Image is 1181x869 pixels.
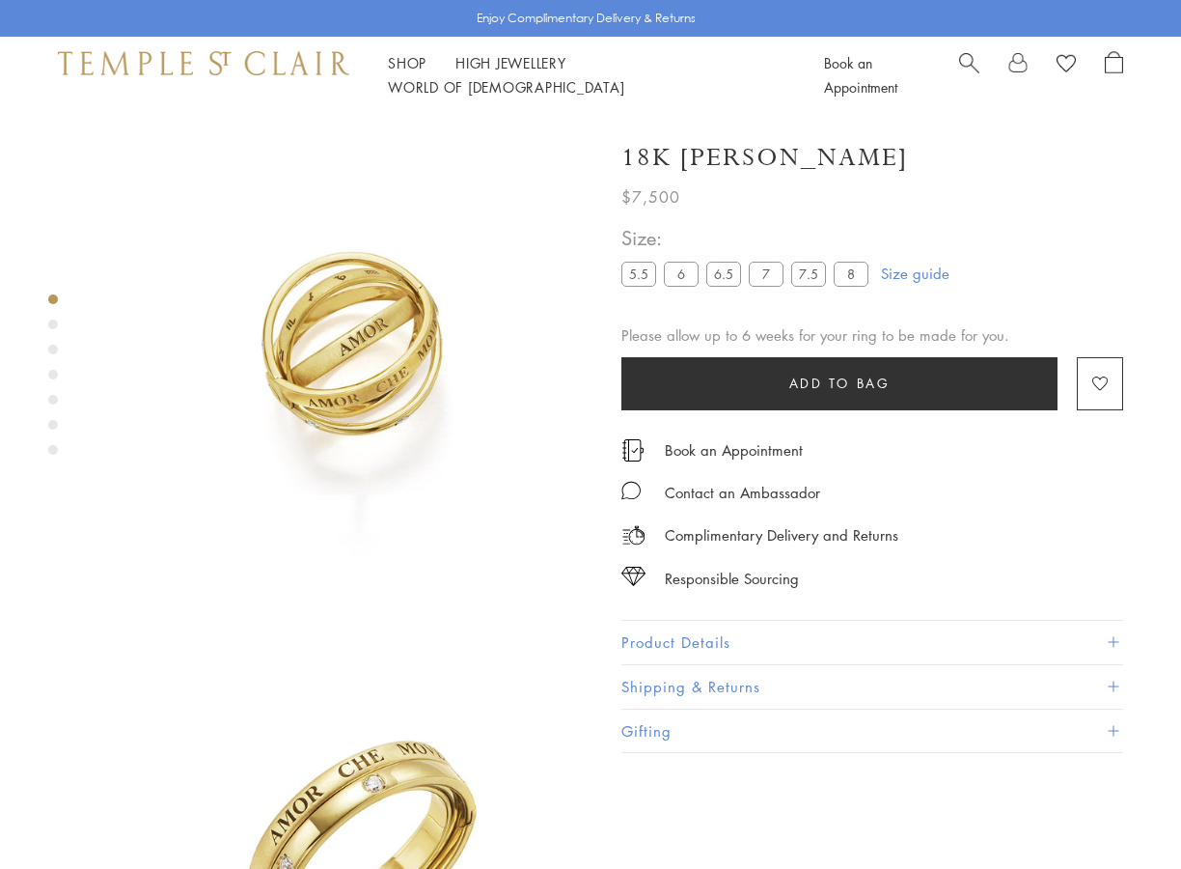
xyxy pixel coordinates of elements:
[621,665,1123,709] button: Shipping & Returns
[665,481,820,505] div: Contact an Ambassador
[388,53,426,72] a: ShopShop
[621,710,1123,753] button: Gifting
[1105,51,1123,99] a: Open Shopping Bag
[824,53,897,97] a: Book an Appointment
[455,53,566,72] a: High JewelleryHigh Jewellery
[621,222,876,254] span: Size:
[834,262,868,286] label: 8
[477,9,696,28] p: Enjoy Complimentary Delivery & Returns
[58,51,349,74] img: Temple St. Clair
[621,141,908,175] h1: 18K [PERSON_NAME]
[621,357,1057,410] button: Add to bag
[388,77,624,97] a: World of [DEMOGRAPHIC_DATA]World of [DEMOGRAPHIC_DATA]
[621,481,641,500] img: MessageIcon-01_2.svg
[621,567,645,586] img: icon_sourcing.svg
[706,262,741,286] label: 6.5
[791,262,826,286] label: 7.5
[1057,51,1076,80] a: View Wishlist
[621,184,680,210] span: $7,500
[749,262,783,286] label: 7
[621,523,645,547] img: icon_delivery.svg
[48,290,58,470] div: Product gallery navigation
[621,621,1123,664] button: Product Details
[959,51,979,99] a: Search
[621,323,1123,348] div: Please allow up to 6 weeks for your ring to be made for you.
[388,51,781,99] nav: Main navigation
[621,262,656,286] label: 5.5
[665,567,799,591] div: Responsible Sourcing
[665,523,898,547] p: Complimentary Delivery and Returns
[125,114,592,581] img: 18K Astrid Ring
[665,439,803,461] a: Book an Appointment
[664,262,699,286] label: 6
[621,439,645,462] img: icon_appointment.svg
[789,373,891,394] span: Add to bag
[881,264,949,283] a: Size guide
